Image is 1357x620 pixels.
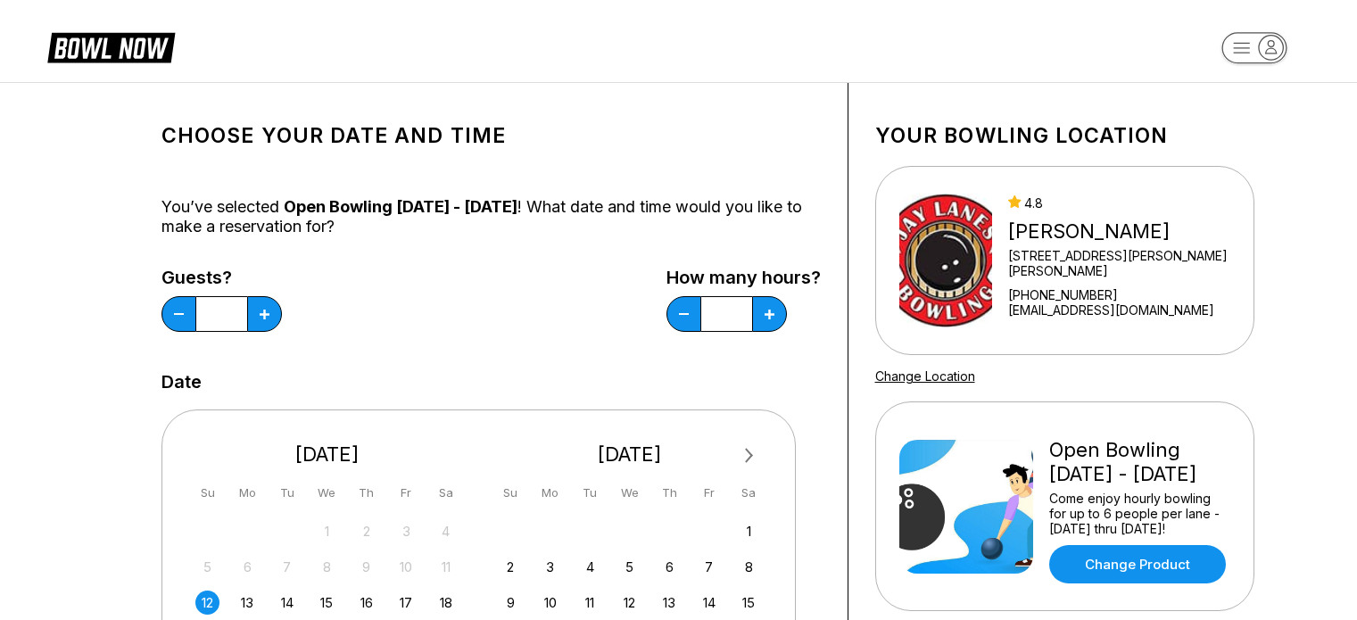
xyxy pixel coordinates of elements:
h1: Choose your Date and time [161,123,821,148]
div: [STREET_ADDRESS][PERSON_NAME][PERSON_NAME] [1008,248,1230,278]
div: Choose Wednesday, October 15th, 2025 [315,591,339,615]
div: Not available Wednesday, October 1st, 2025 [315,519,339,543]
div: Th [658,481,682,505]
div: [PERSON_NAME] [1008,219,1230,244]
div: Choose Saturday, October 18th, 2025 [434,591,458,615]
a: [EMAIL_ADDRESS][DOMAIN_NAME] [1008,302,1230,318]
a: Change Location [875,368,975,384]
div: Choose Sunday, November 2nd, 2025 [499,555,523,579]
div: We [617,481,641,505]
div: Choose Saturday, November 15th, 2025 [737,591,761,615]
div: Su [499,481,523,505]
div: Choose Friday, November 7th, 2025 [697,555,721,579]
div: We [315,481,339,505]
div: Choose Friday, November 14th, 2025 [697,591,721,615]
a: Change Product [1049,545,1226,583]
div: Choose Tuesday, October 14th, 2025 [275,591,299,615]
div: Not available Thursday, October 9th, 2025 [354,555,378,579]
div: Open Bowling [DATE] - [DATE] [1049,438,1230,486]
div: You’ve selected ! What date and time would you like to make a reservation for? [161,197,821,236]
div: Mo [538,481,562,505]
div: Choose Friday, October 17th, 2025 [394,591,418,615]
div: Not available Thursday, October 2nd, 2025 [354,519,378,543]
div: Mo [236,481,260,505]
div: Choose Thursday, October 16th, 2025 [354,591,378,615]
div: Th [354,481,378,505]
div: Choose Thursday, November 6th, 2025 [658,555,682,579]
div: Choose Sunday, November 9th, 2025 [499,591,523,615]
div: Choose Monday, November 3rd, 2025 [538,555,562,579]
div: Choose Wednesday, November 12th, 2025 [617,591,641,615]
label: Date [161,372,202,392]
div: Not available Friday, October 3rd, 2025 [394,519,418,543]
div: Fr [394,481,418,505]
div: Sa [434,481,458,505]
img: Jay Lanes [899,194,992,327]
div: [PHONE_NUMBER] [1008,287,1230,302]
div: Not available Saturday, October 4th, 2025 [434,519,458,543]
div: Sa [737,481,761,505]
div: Not available Sunday, October 5th, 2025 [195,555,219,579]
div: Choose Tuesday, November 4th, 2025 [578,555,602,579]
div: Choose Wednesday, November 5th, 2025 [617,555,641,579]
div: Choose Monday, October 13th, 2025 [236,591,260,615]
div: Not available Saturday, October 11th, 2025 [434,555,458,579]
div: Choose Sunday, October 12th, 2025 [195,591,219,615]
button: Next Month [735,442,764,470]
div: Choose Tuesday, November 11th, 2025 [578,591,602,615]
div: Not available Tuesday, October 7th, 2025 [275,555,299,579]
div: Su [195,481,219,505]
label: Guests? [161,268,282,287]
div: Come enjoy hourly bowling for up to 6 people per lane - [DATE] thru [DATE]! [1049,491,1230,536]
div: Choose Monday, November 10th, 2025 [538,591,562,615]
div: Tu [275,481,299,505]
div: 4.8 [1008,195,1230,211]
div: Not available Monday, October 6th, 2025 [236,555,260,579]
div: [DATE] [189,442,466,467]
div: Fr [697,481,721,505]
label: How many hours? [666,268,821,287]
div: Not available Friday, October 10th, 2025 [394,555,418,579]
div: [DATE] [492,442,768,467]
div: Choose Thursday, November 13th, 2025 [658,591,682,615]
div: Choose Saturday, November 1st, 2025 [737,519,761,543]
div: Tu [578,481,602,505]
img: Open Bowling Sunday - Thursday [899,440,1033,574]
h1: Your bowling location [875,123,1254,148]
div: Not available Wednesday, October 8th, 2025 [315,555,339,579]
span: Open Bowling [DATE] - [DATE] [284,197,517,216]
div: Choose Saturday, November 8th, 2025 [737,555,761,579]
